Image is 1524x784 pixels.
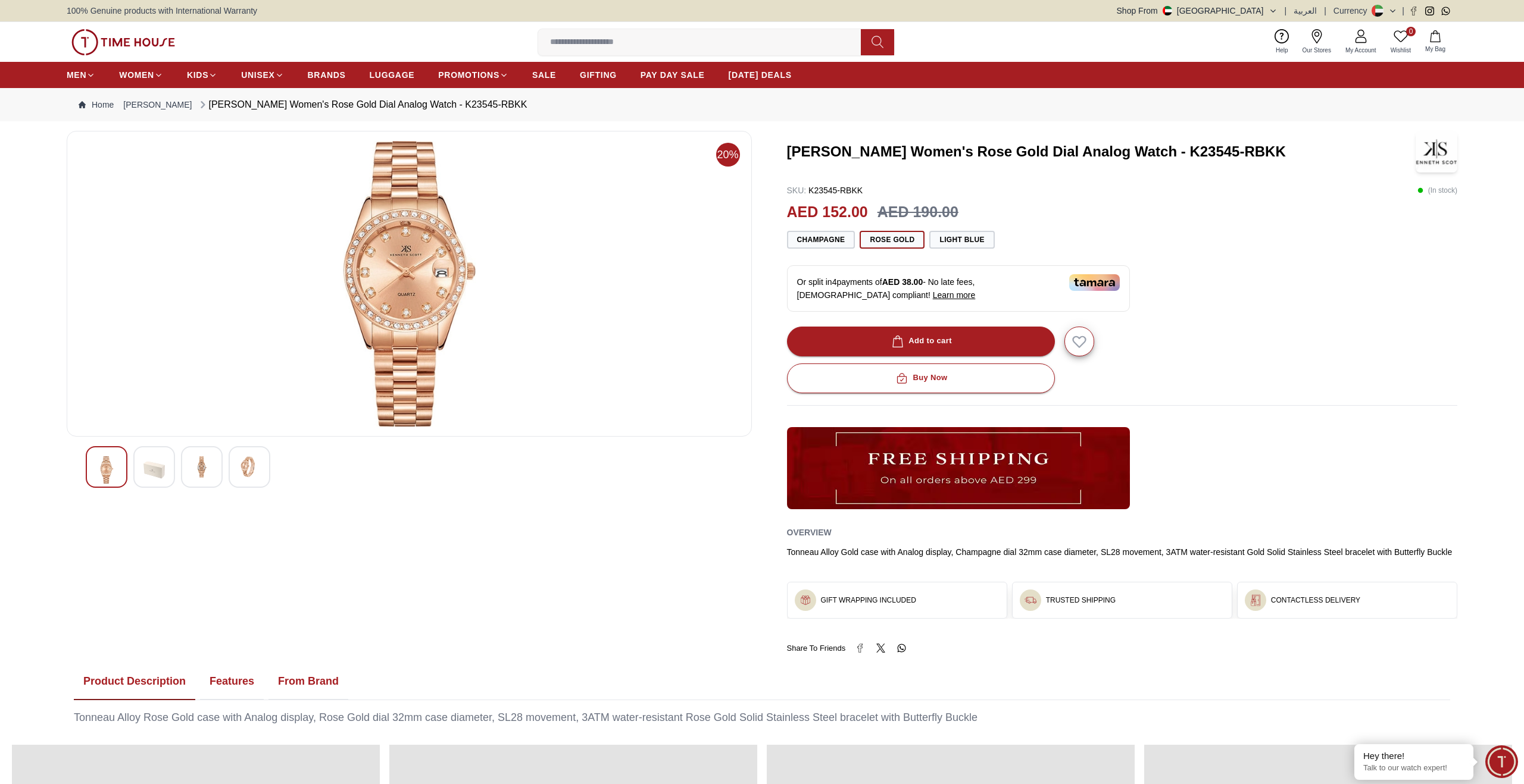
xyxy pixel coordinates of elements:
[1418,28,1453,56] button: My Bag
[1117,5,1278,17] button: Shop From[GEOGRAPHIC_DATA]
[787,186,807,195] span: SKU :
[787,523,832,541] h2: Overview
[79,99,114,111] a: Home
[67,64,95,86] a: MEN
[1271,595,1360,605] h3: CONTACTLESS DELIVERY
[532,69,556,81] span: SALE
[1386,46,1416,55] span: Wishlist
[787,327,1055,356] button: Add to cart
[308,64,346,86] a: BRANDS
[74,663,195,700] button: Product Description
[787,201,868,224] h2: AED 152.00
[67,69,86,81] span: MEN
[1363,763,1464,773] p: Talk to our watch expert!
[308,69,346,81] span: BRANDS
[894,371,947,385] div: Buy Now
[641,69,705,81] span: PAY DAY SALE
[787,427,1130,509] img: ...
[716,143,740,167] span: 20%
[438,64,508,86] a: PROMOTIONS
[71,29,175,55] img: ...
[119,69,154,81] span: WOMEN
[1363,750,1464,762] div: Hey there!
[787,363,1055,393] button: Buy Now
[197,98,527,112] div: [PERSON_NAME] Women's Rose Gold Dial Analog Watch - K23545-RBKK
[239,456,260,478] img: Kenneth Scott Women's Champagne Dial Analog Watch - K23545-GBGC
[370,64,415,86] a: LUGGAGE
[1250,594,1261,606] img: ...
[933,290,976,300] span: Learn more
[268,663,348,700] button: From Brand
[580,69,617,81] span: GIFTING
[96,456,117,484] img: Kenneth Scott Women's Champagne Dial Analog Watch - K23545-GBGC
[1269,27,1295,57] a: Help
[241,69,274,81] span: UNISEX
[74,710,1450,726] div: Tonneau Alloy Rose Gold case with Analog display, Rose Gold dial 32mm case diameter, SL28 movemen...
[882,277,923,287] span: AED 38.00
[787,231,855,249] button: Champagne
[143,456,165,484] img: Kenneth Scott Women's Champagne Dial Analog Watch - K23545-GBGC
[1341,46,1381,55] span: My Account
[191,456,213,478] img: Kenneth Scott Women's Champagne Dial Analog Watch - K23545-GBGC
[67,5,257,17] span: 100% Genuine products with International Warranty
[123,99,192,111] a: [PERSON_NAME]
[532,64,556,86] a: SALE
[200,663,264,700] button: Features
[241,64,283,86] a: UNISEX
[889,334,952,348] div: Add to cart
[1402,5,1404,17] span: |
[787,142,1402,161] h3: [PERSON_NAME] Women's Rose Gold Dial Analog Watch - K23545-RBKK
[1416,131,1457,173] img: Kenneth Scott Women's Rose Gold Dial Analog Watch - K23545-RBKK
[787,265,1130,312] div: Or split in 4 payments of - No late fees, [DEMOGRAPHIC_DATA] compliant!
[370,69,415,81] span: LUGGAGE
[877,201,958,224] h3: AED 190.00
[1425,7,1434,15] a: Instagram
[787,642,846,654] span: Share To Friends
[1384,27,1418,57] a: 0Wishlist
[1441,7,1450,15] a: Whatsapp
[1420,45,1450,54] span: My Bag
[860,231,925,249] button: Rose Gold
[1285,5,1287,17] span: |
[1163,6,1172,15] img: United Arab Emirates
[1333,5,1372,17] div: Currency
[187,64,217,86] a: KIDS
[1271,46,1293,55] span: Help
[187,69,208,81] span: KIDS
[1324,5,1326,17] span: |
[438,69,499,81] span: PROMOTIONS
[1295,27,1338,57] a: Our Stores
[641,64,705,86] a: PAY DAY SALE
[929,231,994,249] button: Light blue
[800,594,811,606] img: ...
[729,64,792,86] a: [DATE] DEALS
[821,595,916,605] h3: GIFT WRAPPING INCLUDED
[119,64,163,86] a: WOMEN
[1409,7,1418,15] a: Facebook
[1406,27,1416,36] span: 0
[1417,184,1457,196] p: ( In stock )
[1046,595,1116,605] h3: TRUSTED SHIPPING
[1485,745,1518,778] div: Chat Widget
[77,141,742,427] img: Kenneth Scott Women's Champagne Dial Analog Watch - K23545-GBGC
[1069,274,1120,291] img: Tamara
[1298,46,1336,55] span: Our Stores
[1025,594,1036,606] img: ...
[729,69,792,81] span: [DATE] DEALS
[67,88,1457,121] nav: Breadcrumb
[787,184,863,196] p: K23545-RBKK
[1294,5,1317,17] button: العربية
[580,64,617,86] a: GIFTING
[787,546,1458,558] div: Tonneau Alloy Gold case with Analog display, Champagne dial 32mm case diameter, SL28 movement, 3A...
